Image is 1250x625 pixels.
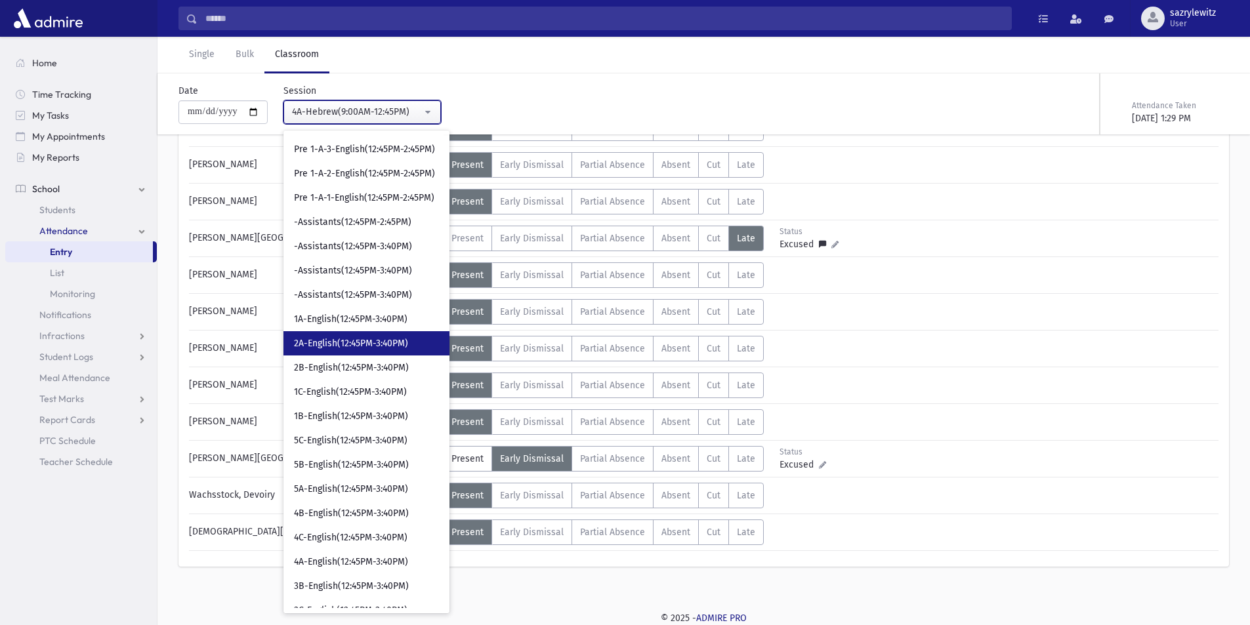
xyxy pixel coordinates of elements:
span: Partial Absence [580,159,645,171]
span: Present [451,380,484,391]
span: Cut [707,306,720,317]
span: Late [737,527,755,538]
span: Partial Absence [580,527,645,538]
span: Home [32,57,57,69]
span: Late [737,490,755,501]
div: AttTypes [443,189,764,214]
span: Absent [661,233,690,244]
div: AttTypes [443,299,764,325]
span: My Reports [32,151,79,163]
span: Partial Absence [580,416,645,428]
span: 4C-English(12:45PM-3:40PM) [294,531,407,544]
a: Monitoring [5,283,157,304]
label: Date [178,84,198,98]
span: Attendance [39,225,88,237]
span: Present [451,159,484,171]
span: Early Dismissal [500,159,564,171]
span: 4A-English(12:45PM-3:40PM) [294,555,408,569]
span: Present [451,270,484,281]
span: sazrylewitz [1170,8,1216,18]
a: School [5,178,157,199]
span: Late [737,343,755,354]
span: List [50,267,64,279]
a: Entry [5,241,153,262]
span: -Assistants(12:45PM-2:45PM) [294,216,411,229]
span: Entry [50,246,72,258]
div: AttTypes [443,519,764,545]
div: [PERSON_NAME] [182,189,443,214]
span: My Tasks [32,110,69,121]
span: 5A-English(12:45PM-3:40PM) [294,483,408,496]
label: Session [283,84,316,98]
span: Test Marks [39,393,84,405]
span: PTC Schedule [39,435,96,447]
span: Monitoring [50,288,95,300]
div: [PERSON_NAME] [182,373,443,398]
div: AttTypes [443,336,764,361]
div: AttTypes [443,373,764,398]
a: Single [178,37,225,73]
a: Time Tracking [5,84,157,105]
span: Infractions [39,330,85,342]
span: Student Logs [39,351,93,363]
span: Absent [661,343,690,354]
span: 4B-English(12:45PM-3:40PM) [294,507,409,520]
span: Time Tracking [32,89,91,100]
span: Excused [780,458,819,472]
span: -Assistants(12:45PM-3:40PM) [294,289,412,302]
div: 4A-Hebrew(9:00AM-12:45PM) [292,105,422,119]
a: Report Cards [5,409,157,430]
div: Status [780,446,838,458]
span: Pre 1-A-3-English(12:45PM-2:45PM) [294,143,435,156]
span: Partial Absence [580,233,645,244]
span: Late [737,306,755,317]
span: -Assistants(12:45PM-3:40PM) [294,240,412,253]
span: My Appointments [32,131,105,142]
div: AttTypes [443,262,764,288]
span: Early Dismissal [500,416,564,428]
input: Search [198,7,1011,30]
span: Present [451,416,484,428]
span: Partial Absence [580,380,645,391]
a: My Appointments [5,126,157,147]
span: Late [737,416,755,428]
span: Notifications [39,309,91,321]
div: AttTypes [443,483,764,508]
div: Attendance Taken [1132,100,1226,111]
div: AttTypes [443,152,764,178]
span: 5C-English(12:45PM-3:40PM) [294,434,407,447]
a: Meal Attendance [5,367,157,388]
span: Present [451,233,484,244]
div: [DEMOGRAPHIC_DATA][PERSON_NAME] [182,519,443,545]
div: [PERSON_NAME] [182,336,443,361]
span: Present [451,343,484,354]
div: [PERSON_NAME] [182,409,443,435]
div: [DATE] 1:29 PM [1132,111,1226,125]
span: 3B-English(12:45PM-3:40PM) [294,580,409,593]
a: Test Marks [5,388,157,409]
span: Early Dismissal [500,343,564,354]
span: User [1170,18,1216,29]
span: Cut [707,527,720,538]
button: 4A-Hebrew(9:00AM-12:45PM) [283,100,441,124]
span: Cut [707,380,720,391]
span: Absent [661,270,690,281]
span: Absent [661,453,690,464]
div: [PERSON_NAME] [182,299,443,325]
span: Absent [661,196,690,207]
div: [PERSON_NAME][GEOGRAPHIC_DATA] [182,446,443,472]
span: Pre 1-A-1-English(12:45PM-2:45PM) [294,192,434,205]
a: Teacher Schedule [5,451,157,472]
span: 2B-English(12:45PM-3:40PM) [294,361,409,374]
span: -Assistants(12:45PM-3:40PM) [294,264,412,277]
span: Early Dismissal [500,453,564,464]
span: Cut [707,270,720,281]
span: Absent [661,380,690,391]
div: AttTypes [443,226,764,251]
span: Late [737,159,755,171]
a: Attendance [5,220,157,241]
span: Present [451,490,484,501]
span: Absent [661,527,690,538]
span: Present [451,527,484,538]
span: Cut [707,159,720,171]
